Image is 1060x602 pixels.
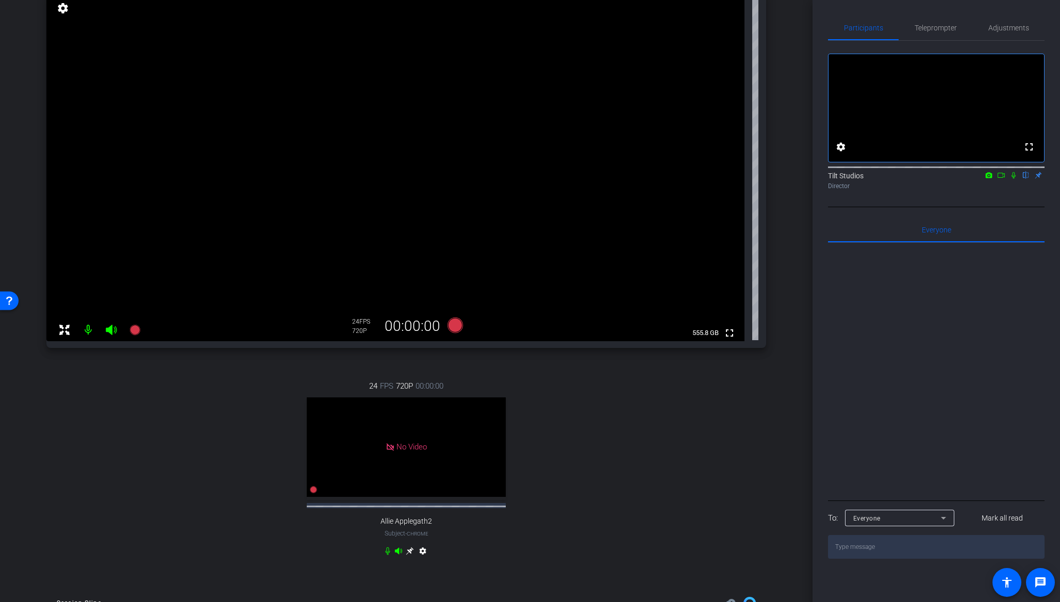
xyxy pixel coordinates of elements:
span: Adjustments [988,24,1029,31]
span: 720P [396,380,413,392]
mat-icon: settings [56,2,70,14]
span: No Video [396,442,427,451]
div: To: [828,512,838,524]
mat-icon: settings [417,547,429,559]
mat-icon: accessibility [1001,576,1013,589]
mat-icon: fullscreen [723,327,736,339]
mat-icon: fullscreen [1023,141,1035,153]
span: Teleprompter [915,24,957,31]
span: FPS [380,380,393,392]
span: Allie Applegath2 [380,517,432,526]
span: 00:00:00 [416,380,443,392]
button: Mark all read [960,509,1045,527]
div: 24 [352,317,378,326]
mat-icon: settings [835,141,847,153]
div: 00:00:00 [378,317,447,335]
span: Everyone [853,515,881,522]
mat-icon: message [1034,576,1047,589]
span: Chrome [407,531,428,537]
span: 555.8 GB [689,327,722,339]
span: Subject [385,529,428,538]
span: - [405,530,407,537]
div: 720P [352,327,378,335]
div: Director [828,181,1045,191]
span: Participants [844,24,883,31]
span: FPS [359,318,370,325]
div: Tilt Studios [828,171,1045,191]
span: Mark all read [982,513,1023,524]
span: 24 [369,380,377,392]
mat-icon: flip [1020,170,1032,179]
span: Everyone [922,226,951,233]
